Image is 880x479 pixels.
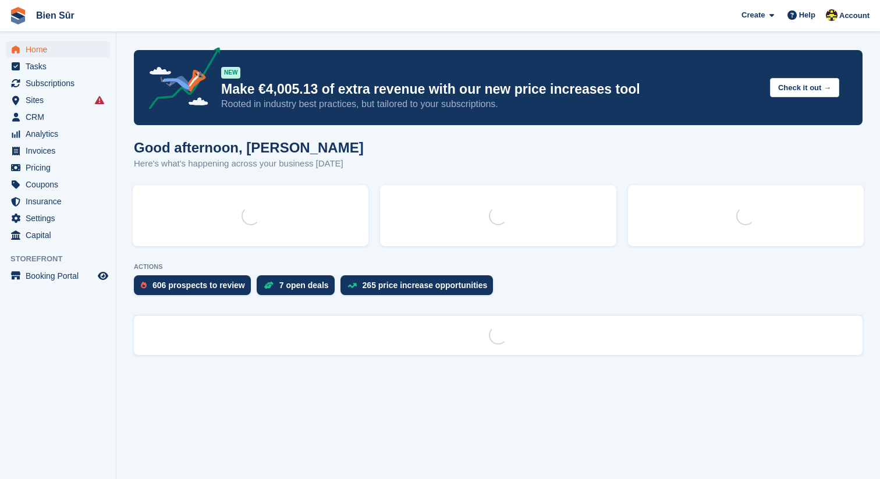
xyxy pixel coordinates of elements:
span: Booking Portal [26,268,95,284]
span: Invoices [26,143,95,159]
span: Create [741,9,765,21]
img: deal-1b604bf984904fb50ccaf53a9ad4b4a5d6e5aea283cecdc64d6e3604feb123c2.svg [264,281,274,289]
span: Settings [26,210,95,226]
div: NEW [221,67,240,79]
p: ACTIONS [134,263,863,271]
span: Account [839,10,870,22]
a: menu [6,109,110,125]
i: Smart entry sync failures have occurred [95,95,104,105]
a: 606 prospects to review [134,275,257,301]
a: menu [6,75,110,91]
img: prospect-51fa495bee0391a8d652442698ab0144808aea92771e9ea1ae160a38d050c398.svg [141,282,147,289]
a: 7 open deals [257,275,340,301]
span: Analytics [26,126,95,142]
span: Sites [26,92,95,108]
a: menu [6,58,110,74]
span: Insurance [26,193,95,210]
p: Rooted in industry best practices, but tailored to your subscriptions. [221,98,761,111]
span: Coupons [26,176,95,193]
a: Preview store [96,269,110,283]
span: Help [799,9,815,21]
img: price-adjustments-announcement-icon-8257ccfd72463d97f412b2fc003d46551f7dbcb40ab6d574587a9cd5c0d94... [139,47,221,113]
p: Make €4,005.13 of extra revenue with our new price increases tool [221,81,761,98]
a: menu [6,193,110,210]
a: menu [6,143,110,159]
img: Marie Tran [826,9,838,21]
div: 265 price increase opportunities [363,281,488,290]
span: Home [26,41,95,58]
a: menu [6,159,110,176]
span: CRM [26,109,95,125]
a: menu [6,268,110,284]
img: price_increase_opportunities-93ffe204e8149a01c8c9dc8f82e8f89637d9d84a8eef4429ea346261dce0b2c0.svg [347,283,357,288]
a: menu [6,176,110,193]
h1: Good afternoon, [PERSON_NAME] [134,140,364,155]
a: menu [6,227,110,243]
a: menu [6,210,110,226]
div: 7 open deals [279,281,329,290]
p: Here's what's happening across your business [DATE] [134,157,364,171]
img: stora-icon-8386f47178a22dfd0bd8f6a31ec36ba5ce8667c1dd55bd0f319d3a0aa187defe.svg [9,7,27,24]
button: Check it out → [770,78,839,97]
a: menu [6,126,110,142]
span: Tasks [26,58,95,74]
span: Pricing [26,159,95,176]
a: menu [6,92,110,108]
a: 265 price increase opportunities [340,275,499,301]
span: Capital [26,227,95,243]
a: Bien Sûr [31,6,79,25]
span: Subscriptions [26,75,95,91]
div: 606 prospects to review [152,281,245,290]
a: menu [6,41,110,58]
span: Storefront [10,253,116,265]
